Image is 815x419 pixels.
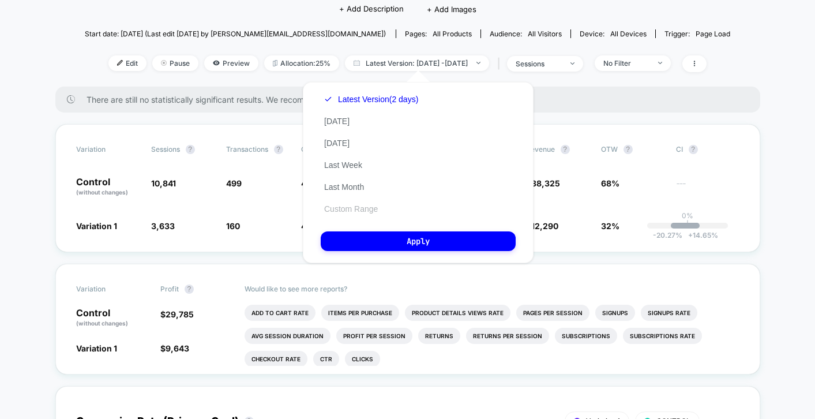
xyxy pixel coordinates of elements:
button: [DATE] [321,138,353,148]
span: Allocation: 25% [264,55,339,71]
img: end [476,62,480,64]
li: Subscriptions Rate [623,328,702,344]
button: ? [561,145,570,154]
span: Transactions [226,145,268,154]
p: 0% [682,211,693,220]
button: Custom Range [321,204,381,214]
span: Latest Version: [DATE] - [DATE] [345,55,489,71]
button: ? [185,285,194,294]
span: 160 [226,221,240,231]
li: Ctr [313,351,339,367]
span: + Add Description [339,3,404,15]
span: 10,841 [151,178,176,188]
span: all products [433,29,472,38]
span: 499 [226,178,242,188]
span: Preview [204,55,258,71]
button: ? [186,145,195,154]
li: Pages Per Session [516,305,589,321]
p: Would like to see more reports? [245,285,739,293]
div: sessions [516,59,562,68]
span: (without changes) [76,189,128,196]
p: | [686,220,689,229]
span: Page Load [696,29,730,38]
li: Profit Per Session [336,328,412,344]
span: Profit [160,285,179,293]
span: 9,643 [166,343,189,353]
span: Variation 1 [76,221,117,231]
span: Pause [152,55,198,71]
span: CI [676,145,739,154]
li: Items Per Purchase [321,305,399,321]
span: OTW [601,145,664,154]
button: [DATE] [321,116,353,126]
li: Clicks [345,351,380,367]
span: + [688,231,693,240]
span: Edit [108,55,147,71]
button: ? [624,145,633,154]
button: Last Week [321,160,366,170]
span: -20.27 % [653,231,682,240]
button: Apply [321,231,516,251]
img: rebalance [273,60,277,66]
li: Subscriptions [555,328,617,344]
span: $ [160,343,189,353]
span: | [495,55,507,72]
span: --- [676,180,739,197]
span: Start date: [DATE] (Last edit [DATE] by [PERSON_NAME][EMAIL_ADDRESS][DOMAIN_NAME]) [85,29,386,38]
span: Variation 1 [76,343,117,353]
span: 38,325 [531,178,560,188]
li: Checkout Rate [245,351,307,367]
span: 14.65 % [682,231,718,240]
span: Variation [76,145,140,154]
span: There are still no statistically significant results. We recommend waiting a few more days [87,95,737,104]
button: Last Month [321,182,367,192]
li: Returns [418,328,460,344]
li: Signups [595,305,635,321]
img: end [658,62,662,64]
div: Audience: [490,29,562,38]
li: Avg Session Duration [245,328,330,344]
img: end [161,60,167,66]
span: $ [526,221,558,231]
img: calendar [354,60,360,66]
span: + Add Images [427,5,476,14]
span: $ [526,178,560,188]
span: Variation [76,285,140,294]
div: Trigger: [664,29,730,38]
div: Pages: [405,29,472,38]
span: 68% [601,178,619,188]
span: 32% [601,221,619,231]
img: edit [117,60,123,66]
button: ? [274,145,283,154]
div: No Filter [603,59,649,68]
span: Sessions [151,145,180,154]
li: Returns Per Session [466,328,549,344]
li: Signups Rate [641,305,697,321]
li: Add To Cart Rate [245,305,316,321]
span: $ [160,309,194,319]
span: All Visitors [528,29,562,38]
span: 12,290 [531,221,558,231]
p: Control [76,177,140,197]
span: (without changes) [76,320,128,327]
span: 3,633 [151,221,175,231]
button: Latest Version(2 days) [321,94,422,104]
span: all devices [610,29,647,38]
li: Product Details Views Rate [405,305,510,321]
button: ? [689,145,698,154]
p: Control [76,308,149,328]
span: 29,785 [166,309,194,319]
img: end [570,62,574,65]
span: Device: [570,29,655,38]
